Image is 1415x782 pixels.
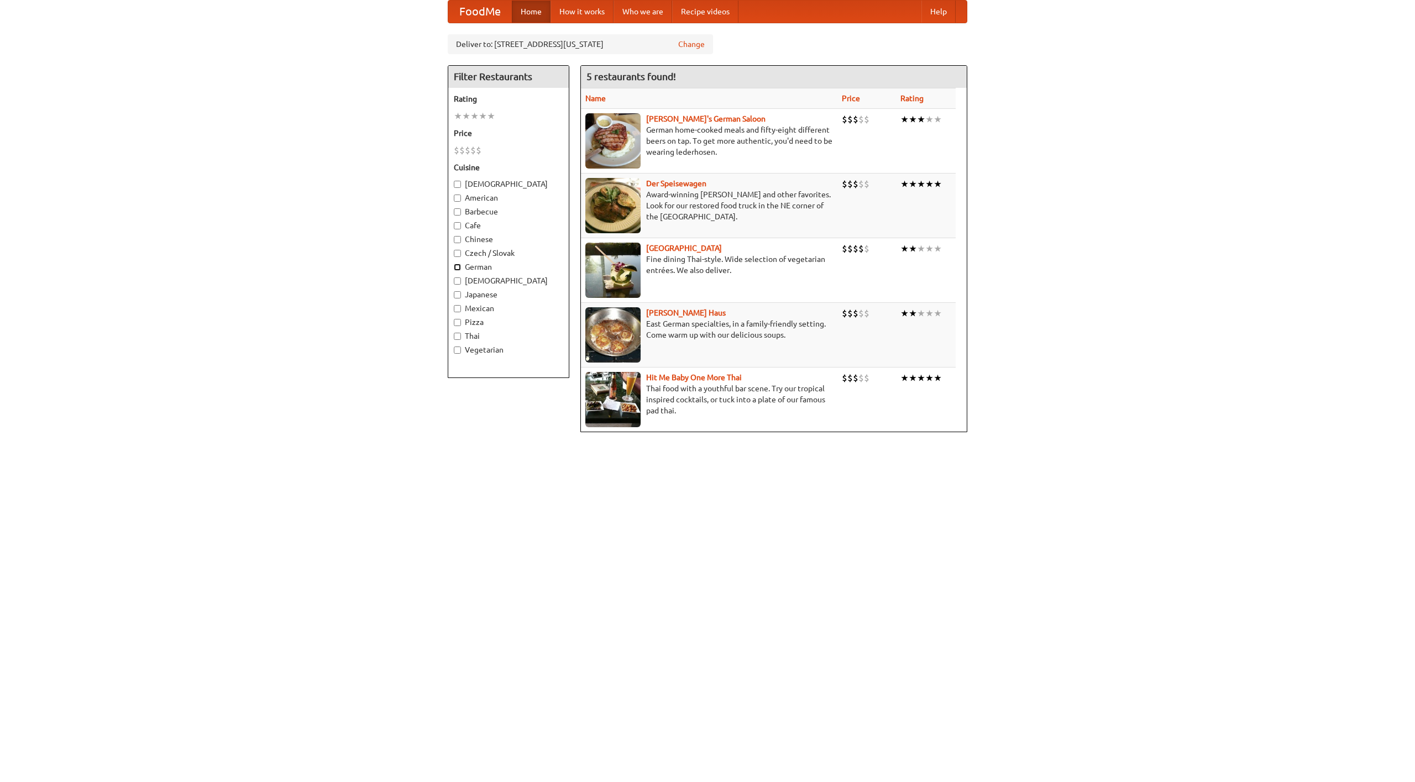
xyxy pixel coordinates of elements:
p: Fine dining Thai-style. Wide selection of vegetarian entrées. We also deliver. [585,254,833,276]
label: Barbecue [454,206,563,217]
h5: Rating [454,93,563,104]
li: $ [864,178,869,190]
li: ★ [487,110,495,122]
ng-pluralize: 5 restaurants found! [586,71,676,82]
li: ★ [934,307,942,319]
input: Thai [454,333,461,340]
li: $ [858,243,864,255]
li: ★ [925,307,934,319]
li: ★ [470,110,479,122]
img: esthers.jpg [585,113,641,169]
li: ★ [917,243,925,255]
li: ★ [900,178,909,190]
p: German home-cooked meals and fifty-eight different beers on tap. To get more authentic, you'd nee... [585,124,833,158]
li: ★ [934,243,942,255]
li: ★ [900,113,909,125]
li: $ [847,178,853,190]
a: Hit Me Baby One More Thai [646,373,742,382]
li: ★ [909,307,917,319]
a: Change [678,39,705,50]
input: Chinese [454,236,461,243]
li: $ [853,372,858,384]
p: Thai food with a youthful bar scene. Try our tropical inspired cocktails, or tuck into a plate of... [585,383,833,416]
li: $ [465,144,470,156]
li: ★ [917,113,925,125]
li: $ [476,144,481,156]
a: Who we are [614,1,672,23]
li: ★ [909,178,917,190]
a: Recipe videos [672,1,738,23]
li: $ [853,178,858,190]
p: Award-winning [PERSON_NAME] and other favorites. Look for our restored food truck in the NE corne... [585,189,833,222]
li: $ [459,144,465,156]
label: Chinese [454,234,563,245]
li: $ [864,243,869,255]
li: ★ [925,113,934,125]
li: ★ [917,372,925,384]
li: ★ [925,178,934,190]
li: ★ [934,113,942,125]
a: [GEOGRAPHIC_DATA] [646,244,722,253]
li: ★ [479,110,487,122]
li: ★ [917,178,925,190]
img: babythai.jpg [585,372,641,427]
input: [DEMOGRAPHIC_DATA] [454,277,461,285]
li: $ [842,178,847,190]
h5: Price [454,128,563,139]
li: $ [847,307,853,319]
h4: Filter Restaurants [448,66,569,88]
li: $ [864,307,869,319]
li: $ [864,113,869,125]
li: $ [853,307,858,319]
label: German [454,261,563,272]
a: Name [585,94,606,103]
input: Czech / Slovak [454,250,461,257]
a: [PERSON_NAME] Haus [646,308,726,317]
img: speisewagen.jpg [585,178,641,233]
li: $ [454,144,459,156]
li: ★ [934,372,942,384]
li: $ [842,307,847,319]
label: [DEMOGRAPHIC_DATA] [454,179,563,190]
input: [DEMOGRAPHIC_DATA] [454,181,461,188]
li: ★ [925,243,934,255]
label: Pizza [454,317,563,328]
input: Pizza [454,319,461,326]
li: $ [858,178,864,190]
p: East German specialties, in a family-friendly setting. Come warm up with our delicious soups. [585,318,833,340]
li: ★ [454,110,462,122]
li: $ [842,372,847,384]
a: Rating [900,94,924,103]
li: ★ [900,307,909,319]
a: Price [842,94,860,103]
input: American [454,195,461,202]
a: Help [921,1,956,23]
input: Mexican [454,305,461,312]
a: [PERSON_NAME]'s German Saloon [646,114,766,123]
li: $ [842,113,847,125]
li: $ [864,372,869,384]
li: $ [847,243,853,255]
li: $ [847,372,853,384]
li: $ [853,113,858,125]
label: Vegetarian [454,344,563,355]
li: ★ [900,372,909,384]
input: German [454,264,461,271]
h5: Cuisine [454,162,563,173]
label: Cafe [454,220,563,231]
input: Cafe [454,222,461,229]
li: $ [853,243,858,255]
label: Mexican [454,303,563,314]
label: Japanese [454,289,563,300]
input: Vegetarian [454,347,461,354]
label: Czech / Slovak [454,248,563,259]
li: ★ [925,372,934,384]
li: $ [858,113,864,125]
li: ★ [909,113,917,125]
li: ★ [909,243,917,255]
li: $ [470,144,476,156]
